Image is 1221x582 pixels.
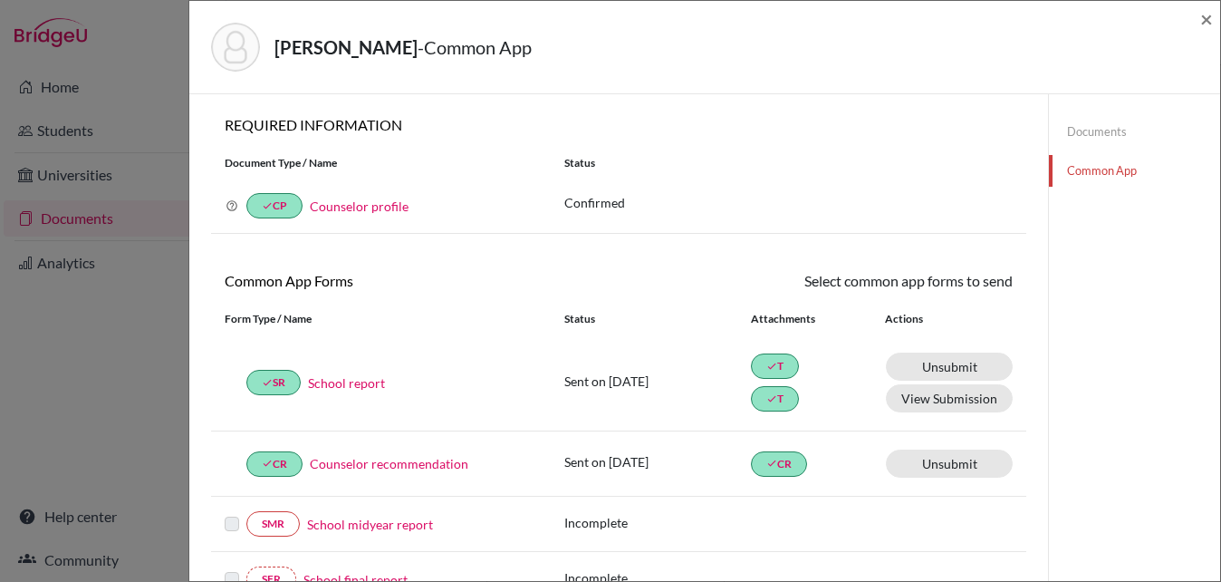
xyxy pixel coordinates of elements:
[246,451,303,477] a: doneCR
[564,452,751,471] p: Sent on [DATE]
[1200,5,1213,32] span: ×
[246,193,303,218] a: doneCP
[751,354,799,379] a: doneT
[274,36,418,58] strong: [PERSON_NAME]
[751,311,863,327] div: Attachments
[308,373,385,393] a: School report
[262,377,273,388] i: done
[310,199,409,214] a: Counselor profile
[564,193,1013,212] p: Confirmed
[211,272,619,289] h6: Common App Forms
[551,155,1026,171] div: Status
[1049,116,1220,148] a: Documents
[310,454,468,473] a: Counselor recommendation
[751,451,807,477] a: doneCR
[766,361,777,372] i: done
[766,393,777,404] i: done
[211,116,1026,133] h6: REQUIRED INFORMATION
[211,311,551,327] div: Form Type / Name
[418,36,532,58] span: - Common App
[307,515,433,534] a: School midyear report
[564,372,751,391] p: Sent on [DATE]
[886,384,1013,412] button: View Submission
[751,386,799,412] a: doneT
[246,370,301,395] a: doneSR
[886,450,1013,478] a: Unsubmit
[246,511,300,537] a: SMR
[564,513,751,532] p: Incomplete
[1049,155,1220,187] a: Common App
[863,311,976,327] div: Actions
[619,270,1026,292] div: Select common app forms to send
[564,311,751,327] div: Status
[1200,8,1213,30] button: Close
[262,200,273,211] i: done
[886,353,1013,381] a: Unsubmit
[211,155,551,171] div: Document Type / Name
[262,458,273,469] i: done
[766,458,777,469] i: done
